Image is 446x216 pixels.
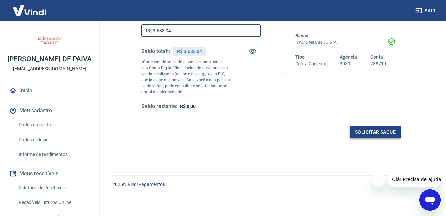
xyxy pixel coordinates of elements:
a: Início [8,83,91,98]
a: Vindi Pagamentos [128,182,165,187]
a: Relatório de Recebíveis [16,181,91,195]
a: Dados da conta [16,118,91,132]
h6: Conta Corrente [295,60,326,67]
button: Meus recebíveis [8,166,91,181]
h5: Saldo restante: [141,103,177,110]
span: Olá! Precisa de ajuda? [4,5,56,10]
h5: Saldo total*: [141,48,170,54]
button: Solicitar saque [350,126,401,138]
a: Informe de rendimentos [16,148,91,161]
h6: 3089 [340,60,357,67]
button: Meu cadastro [8,103,91,118]
img: Vindi [8,0,51,21]
p: 2025 © [112,181,430,188]
span: Conta [370,54,383,60]
iframe: Botão para abrir a janela de mensagens [419,189,441,211]
p: *Corresponde ao saldo disponível para uso na sua Conta Digital Vindi. Incluindo os valores das ve... [141,59,231,95]
p: [PERSON_NAME] DE PAIVA [8,56,92,63]
span: Tipo [295,54,305,60]
p: [EMAIL_ADDRESS][DOMAIN_NAME] [13,65,86,72]
span: R$ 0,00 [180,104,196,109]
iframe: Fechar mensagem [372,173,385,187]
h6: ITAÚ UNIBANCO S.A. [295,39,388,46]
img: 7cd44400-ef74-465c-b7fb-b9107962f833.jpeg [37,27,63,53]
span: Agência [340,54,357,60]
h6: 28871-0 [370,60,388,67]
span: Banco [295,33,309,38]
a: Recebíveis Futuros Online [16,196,91,209]
a: Dados de login [16,133,91,147]
iframe: Mensagem da empresa [388,172,441,187]
button: Sair [414,5,438,17]
p: R$ 3.683,04 [177,48,202,55]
